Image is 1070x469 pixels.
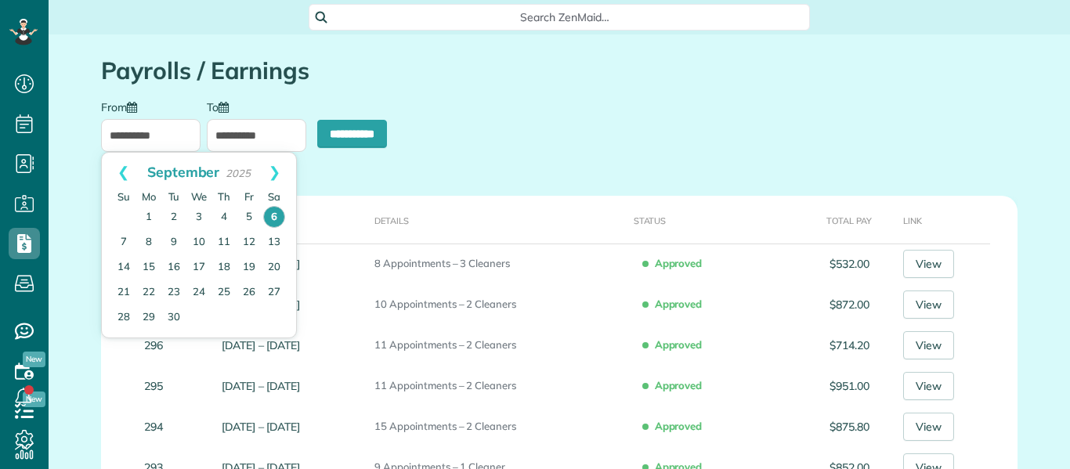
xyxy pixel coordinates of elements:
[161,255,186,280] a: 16
[111,305,136,330] a: 28
[111,255,136,280] a: 14
[627,196,774,244] th: Status
[117,190,130,203] span: Sunday
[222,379,300,393] a: [DATE] – [DATE]
[101,366,215,406] td: 295
[876,196,1018,244] th: Link
[186,205,211,230] a: 3
[161,280,186,305] a: 23
[102,153,145,192] a: Prev
[237,205,262,230] a: 5
[168,190,180,203] span: Tuesday
[211,255,237,280] a: 18
[226,167,251,179] span: 2025
[136,255,161,280] a: 15
[368,284,627,325] td: 10 Appointments – 2 Cleaners
[136,305,161,330] a: 29
[101,99,145,113] label: From
[186,230,211,255] a: 10
[774,284,876,325] td: $872.00
[903,250,954,278] a: View
[903,372,954,400] a: View
[211,205,237,230] a: 4
[111,280,136,305] a: 21
[101,58,1018,84] h1: Payrolls / Earnings
[645,372,709,399] span: Approved
[161,230,186,255] a: 9
[186,255,211,280] a: 17
[645,250,709,276] span: Approved
[368,244,627,284] td: 8 Appointments – 3 Cleaners
[774,406,876,447] td: $875.80
[645,413,709,439] span: Approved
[645,290,709,317] span: Approved
[136,230,161,255] a: 8
[774,325,876,366] td: $714.20
[191,190,207,203] span: Wednesday
[774,244,876,284] td: $532.00
[903,290,954,319] a: View
[161,205,186,230] a: 2
[244,190,254,203] span: Friday
[368,406,627,447] td: 15 Appointments – 2 Cleaners
[23,352,45,367] span: New
[142,190,156,203] span: Monday
[368,196,627,244] th: Details
[237,255,262,280] a: 19
[101,325,215,366] td: 296
[263,206,285,228] a: 6
[136,205,161,230] a: 1
[222,420,300,434] a: [DATE] – [DATE]
[774,196,876,244] th: Total Pay
[262,280,287,305] a: 27
[147,163,220,180] span: September
[237,230,262,255] a: 12
[211,280,237,305] a: 25
[645,331,709,358] span: Approved
[101,406,215,447] td: 294
[903,413,954,441] a: View
[774,366,876,406] td: $951.00
[222,338,300,352] a: [DATE] – [DATE]
[218,190,230,203] span: Thursday
[368,325,627,366] td: 11 Appointments – 2 Cleaners
[903,331,954,359] a: View
[161,305,186,330] a: 30
[207,99,237,113] label: To
[262,255,287,280] a: 20
[262,230,287,255] a: 13
[136,280,161,305] a: 22
[237,280,262,305] a: 26
[111,230,136,255] a: 7
[186,280,211,305] a: 24
[253,153,296,192] a: Next
[268,190,280,203] span: Saturday
[368,366,627,406] td: 11 Appointments – 2 Cleaners
[211,230,237,255] a: 11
